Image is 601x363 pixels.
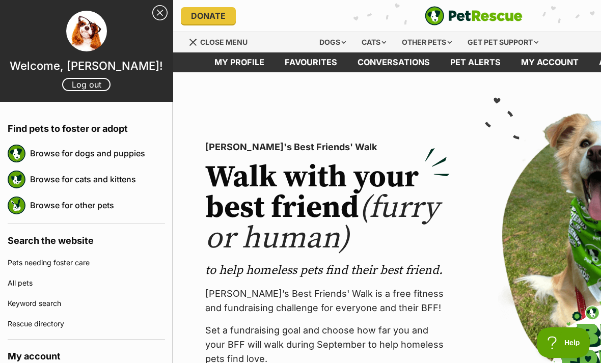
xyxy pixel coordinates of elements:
a: Close Sidebar [152,5,168,20]
p: [PERSON_NAME]’s Best Friends' Walk is a free fitness and fundraising challenge for everyone and t... [205,287,450,315]
a: Donate [181,7,236,24]
p: [PERSON_NAME]'s Best Friends' Walk [205,140,450,154]
a: All pets [8,273,165,293]
iframe: Help Scout Beacon - Open [537,327,591,358]
span: Close menu [200,38,248,46]
div: Dogs [312,32,353,52]
div: Other pets [395,32,459,52]
a: Keyword search [8,293,165,314]
img: profile image [66,11,107,51]
h4: Find pets to foster or adopt [8,112,165,141]
a: PetRescue [425,6,523,25]
a: Pets needing foster care [8,253,165,273]
a: Browse for dogs and puppies [30,143,165,164]
a: conversations [347,52,440,72]
img: petrescue logo [8,171,25,188]
a: Menu [188,32,255,50]
a: Browse for cats and kittens [30,169,165,190]
a: Favourites [275,52,347,72]
a: Log out [62,78,111,91]
div: Get pet support [460,32,545,52]
a: Rescue directory [8,314,165,334]
h2: Walk with your best friend [205,162,450,254]
a: My account [511,52,589,72]
img: consumer-privacy-logo.png [1,1,9,9]
img: petrescue logo [8,145,25,162]
h4: Search the website [8,224,165,253]
a: Browse for other pets [30,194,165,216]
a: My profile [204,52,275,72]
img: logo-e224e6f780fb5917bec1dbf3a21bbac754714ae5b6737aabdf751b685950b380.svg [425,6,523,25]
img: petrescue logo [8,197,25,214]
span: (furry or human) [205,189,439,258]
div: Cats [354,32,393,52]
a: Pet alerts [440,52,511,72]
p: to help homeless pets find their best friend. [205,262,450,278]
